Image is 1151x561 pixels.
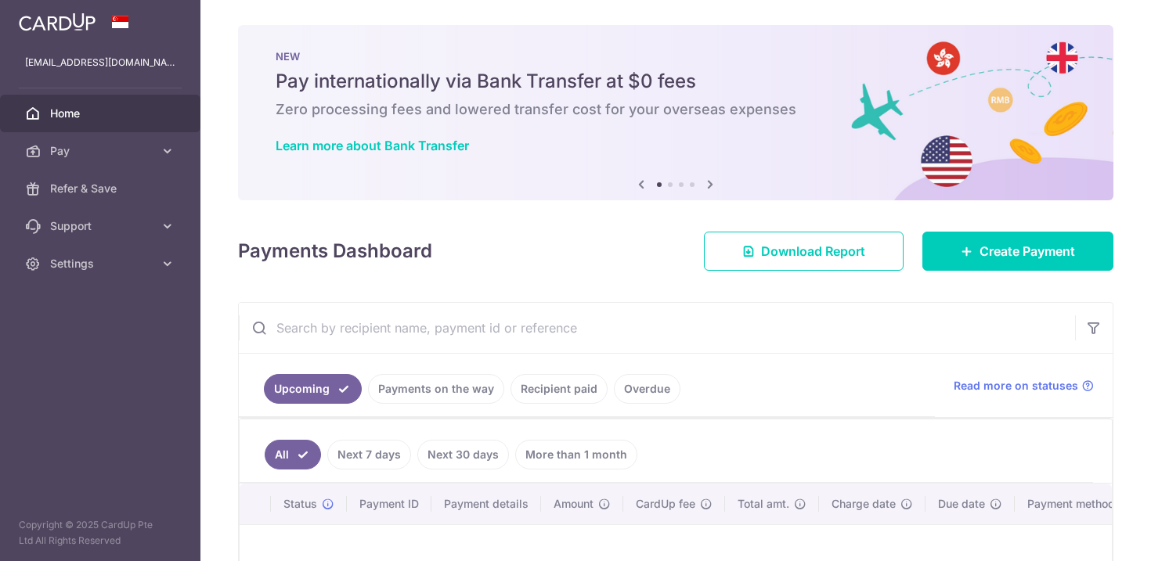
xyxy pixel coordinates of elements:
span: Charge date [832,496,896,512]
a: Payments on the way [368,374,504,404]
a: Create Payment [922,232,1113,271]
span: CardUp fee [636,496,695,512]
p: [EMAIL_ADDRESS][DOMAIN_NAME] [25,55,175,70]
a: Overdue [614,374,680,404]
span: Settings [50,256,153,272]
span: Read more on statuses [954,378,1078,394]
h4: Payments Dashboard [238,237,432,265]
img: CardUp [19,13,96,31]
span: Status [283,496,317,512]
a: All [265,440,321,469]
span: Create Payment [980,242,1075,261]
a: Recipient paid [511,374,608,404]
iframe: Opens a widget where you can find more information [1050,514,1135,553]
a: Next 30 days [417,440,509,469]
a: Next 7 days [327,440,411,469]
span: Support [50,218,153,234]
span: Amount [554,496,594,512]
a: Read more on statuses [954,378,1094,394]
a: Learn more about Bank Transfer [276,138,469,153]
span: Pay [50,143,153,159]
h6: Zero processing fees and lowered transfer cost for your overseas expenses [276,100,1076,119]
th: Payment method [1015,484,1134,524]
p: NEW [276,50,1076,63]
span: Total amt. [738,496,789,512]
span: Home [50,106,153,121]
img: Bank transfer banner [238,25,1113,200]
span: Download Report [761,242,865,261]
th: Payment ID [347,484,431,524]
a: More than 1 month [515,440,637,469]
span: Due date [938,496,985,512]
a: Download Report [704,232,904,271]
span: Refer & Save [50,181,153,196]
th: Payment details [431,484,541,524]
input: Search by recipient name, payment id or reference [239,303,1075,353]
h5: Pay internationally via Bank Transfer at $0 fees [276,69,1076,94]
a: Upcoming [264,374,362,404]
